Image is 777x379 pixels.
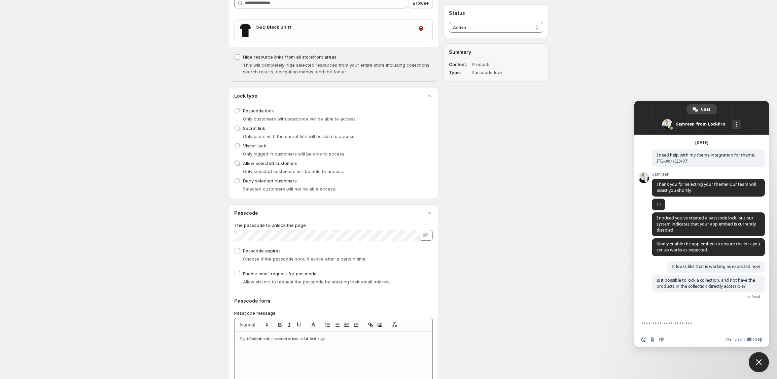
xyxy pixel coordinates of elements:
h2: Status [449,10,543,16]
span: Chat [701,104,710,114]
div: Close chat [749,352,769,372]
span: Passcode expires [243,248,281,253]
span: Deny selected customers [243,178,297,183]
span: Selected customers will not be able access. [243,186,336,192]
span: I need help with my theme integration for theme: ITG-work(28/07) [657,152,755,164]
span: Choose if the passcode should expire after a certain time [243,256,365,262]
span: Enable email request for passcode [243,271,317,276]
span: Only logged in customers will be able to access. [243,151,345,157]
div: Chat [686,104,717,114]
span: Send a file [650,337,655,342]
dt: Content: [449,61,470,68]
div: More channels [732,120,741,129]
span: Only users with the secret link will be able to access. [243,134,355,139]
dt: Type: [449,69,470,76]
h2: Lock type [234,93,257,99]
span: Audio message [659,337,664,342]
span: We run on [726,337,745,342]
span: This will completely hide selected resources from your entire store including collections, search... [243,62,431,74]
p: Passcode message [234,310,433,316]
div: [DATE] [695,141,708,145]
span: Crisp [752,337,762,342]
span: Allow visitors to request the passcode by entering their email address [243,279,391,284]
span: Insert an emoji [641,337,646,342]
dd: Passcode lock [472,69,524,76]
span: Only customers with passcode will be able to access. [243,116,357,122]
span: Read [751,294,760,299]
span: Hi [657,201,661,207]
span: Is it possible to lock a collection, and not have the products in the collection directly accessi... [657,277,755,289]
span: The passcode to unlock the page [234,222,306,228]
span: Hide resource links from all storefront areas [243,54,337,60]
span: Visitor lock [243,143,266,148]
span: Allow selected customers [243,161,297,166]
dd: Products [472,61,524,68]
h3: S&D Black Shirt [256,24,414,30]
h2: Passcode [234,210,258,216]
textarea: Compose your message... [641,321,747,327]
span: Thank you for selecting your theme! Our team will assist you shortly. [657,181,756,193]
span: It looks like that is working as expected now [672,264,760,269]
span: Secret link [243,126,265,131]
span: Passcode lock [243,108,274,113]
a: We run onCrisp [726,337,762,342]
h2: Summary [449,49,543,56]
span: Kindly enable the app embed to ensure the lock you set up works as expected. [657,241,760,253]
span: Samreen [652,172,765,177]
span: I noticed you’ve created a passcode lock, but our system indicates that your app embed is current... [657,215,756,233]
span: Only selected customers will be able to access. [243,169,344,174]
h2: Passcode form [234,298,433,304]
